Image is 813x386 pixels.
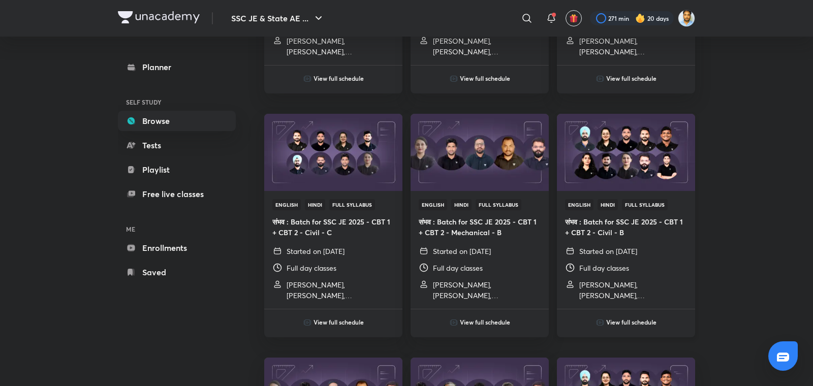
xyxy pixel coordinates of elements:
a: Saved [118,262,236,282]
span: Full Syllabus [329,199,375,210]
p: Pramod Kumar, Praveen Kumar, Deepali Mishra and 3 more [579,279,687,301]
span: English [565,199,593,210]
p: Pramod Kumar, Praveen Kumar, Deepali Mishra and 3 more [287,279,394,301]
h6: View full schedule [460,74,510,83]
img: play [303,75,311,83]
span: Full Syllabus [476,199,521,210]
img: play [450,75,458,83]
button: avatar [566,10,582,26]
img: Kunal Pradeep [678,10,695,27]
span: Hindi [598,199,618,210]
span: Full Syllabus [622,199,668,210]
a: ThumbnailEnglishHindiFull Syllabusसंभव : Batch for SSC JE 2025 - CBT 1 + CBT 2 - Civil - CStarted... [264,114,402,309]
p: Shailesh Vaidya, Pramod Kumar, Deepali Mishra and 1 more [433,279,541,301]
h4: संभव : Batch for SSC JE 2025 - CBT 1 + CBT 2 - Civil - B [565,216,687,238]
img: avatar [569,14,578,23]
p: Pawan Chandani, Ravendra Yadav, Pramod Kumar and 2 more [579,36,687,57]
a: ThumbnailEnglishHindiFull Syllabusसंभव : Batch for SSC JE 2025 - CBT 1 + CBT 2 - Mechanical - BSt... [411,114,549,309]
img: play [596,75,604,83]
h6: View full schedule [314,74,364,83]
h6: View full schedule [606,74,656,83]
img: play [596,318,604,327]
a: Company Logo [118,11,200,26]
img: Thumbnail [263,113,403,191]
p: Started on [DATE] [287,246,345,256]
h4: संभव : Batch for SSC JE 2025 - CBT 1 + CBT 2 - Mechanical - B [419,216,541,238]
img: Thumbnail [409,113,550,191]
img: Thumbnail [555,113,696,191]
span: English [272,199,301,210]
h6: View full schedule [314,317,364,327]
p: Full day classes [287,263,336,273]
h6: View full schedule [606,317,656,327]
a: ThumbnailEnglishHindiFull Syllabusसंभव : Batch for SSC JE 2025 - CBT 1 + CBT 2 - Civil - BStarted... [557,114,695,309]
a: Playlist [118,159,236,180]
img: play [303,318,311,327]
h4: संभव : Batch for SSC JE 2025 - CBT 1 + CBT 2 - Civil - C [272,216,394,238]
p: Pramod Kumar, Praveen Kumar, Deepali Mishra and 3 more [287,36,394,57]
p: Full day classes [433,263,483,273]
p: Pawan Chandani, Pramod Kumar, Praveen Kumar and 1 more [433,36,541,57]
img: play [450,318,458,327]
p: Full day classes [579,263,629,273]
h6: ME [118,220,236,238]
span: English [419,199,447,210]
span: Hindi [305,199,325,210]
h6: SELF STUDY [118,93,236,111]
p: Started on [DATE] [579,246,637,256]
span: Hindi [451,199,472,210]
img: streak [635,13,645,23]
a: Planner [118,57,236,77]
a: Browse [118,111,236,131]
a: Free live classes [118,184,236,204]
a: Tests [118,135,236,155]
button: SSC JE & State AE ... [225,8,331,28]
p: Started on [DATE] [433,246,491,256]
a: Enrollments [118,238,236,258]
img: Company Logo [118,11,200,23]
h6: View full schedule [460,317,510,327]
